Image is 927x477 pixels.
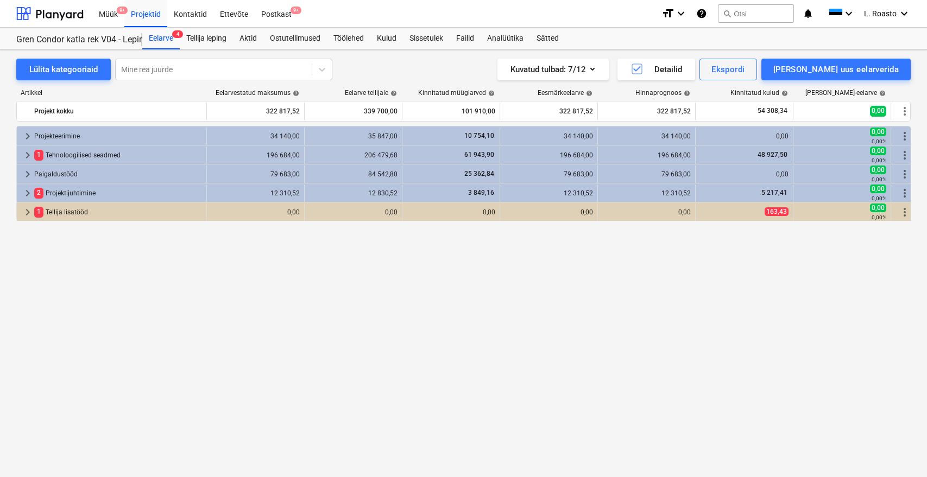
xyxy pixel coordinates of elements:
[309,208,398,216] div: 0,00
[661,7,674,20] i: format_size
[291,90,299,97] span: help
[530,28,565,49] a: Sätted
[584,90,592,97] span: help
[765,207,789,216] span: 163,43
[700,132,789,140] div: 0,00
[16,89,206,97] div: Artikkel
[463,151,495,158] span: 61 943,90
[211,103,300,120] div: 322 817,52
[34,188,43,198] span: 2
[761,59,911,80] button: [PERSON_NAME] uus eelarverida
[117,7,128,14] span: 9+
[898,187,911,200] span: Rohkem tegevusi
[842,7,855,20] i: keyboard_arrow_down
[16,59,111,80] button: Lülita kategooriaid
[309,132,398,140] div: 35 847,00
[898,130,911,143] span: Rohkem tegevusi
[497,59,609,80] button: Kuvatud tulbad:7/12
[635,89,690,97] div: Hinnaprognoos
[142,28,180,49] a: Eelarve4
[180,28,233,49] a: Tellija leping
[696,7,707,20] i: Abikeskus
[779,90,788,97] span: help
[263,28,327,49] a: Ostutellimused
[34,166,202,183] div: Paigaldustööd
[309,151,398,159] div: 206 479,68
[872,195,886,201] small: 0,00%
[756,151,789,158] span: 48 927,50
[877,90,886,97] span: help
[805,89,886,97] div: [PERSON_NAME]-eelarve
[211,208,300,216] div: 0,00
[34,128,202,145] div: Projekteerimine
[309,170,398,178] div: 84 542,80
[327,28,370,49] a: Töölehed
[505,151,593,159] div: 196 684,00
[21,149,34,162] span: keyboard_arrow_right
[617,59,695,80] button: Detailid
[760,189,789,196] span: 5 217,41
[864,9,897,18] span: L. Roasto
[216,89,299,97] div: Eelarvestatud maksumus
[872,214,886,220] small: 0,00%
[34,185,202,202] div: Projektijuhtimine
[463,132,495,139] span: 10 754,10
[21,130,34,143] span: keyboard_arrow_right
[674,7,688,20] i: keyboard_arrow_down
[34,207,43,217] span: 1
[403,28,450,49] a: Sissetulek
[718,4,794,23] button: Otsi
[898,105,911,118] span: Rohkem tegevusi
[407,103,495,120] div: 101 910,00
[898,206,911,219] span: Rohkem tegevusi
[370,28,403,49] a: Kulud
[388,90,397,97] span: help
[898,168,911,181] span: Rohkem tegevusi
[872,157,886,163] small: 0,00%
[505,103,593,120] div: 322 817,52
[34,150,43,160] span: 1
[34,147,202,164] div: Tehnoloogilised seadmed
[291,7,301,14] span: 9+
[711,62,745,77] div: Ekspordi
[233,28,263,49] a: Aktid
[538,89,592,97] div: Eesmärkeelarve
[142,28,180,49] div: Eelarve
[505,208,593,216] div: 0,00
[602,170,691,178] div: 79 683,00
[450,28,481,49] a: Failid
[872,176,886,182] small: 0,00%
[21,168,34,181] span: keyboard_arrow_right
[211,132,300,140] div: 34 140,00
[16,34,129,46] div: Gren Condor katla rek V04 - Lepingusse
[486,90,495,97] span: help
[407,208,495,216] div: 0,00
[21,187,34,200] span: keyboard_arrow_right
[872,138,886,144] small: 0,00%
[309,189,398,197] div: 12 830,52
[29,62,98,77] div: Lülita kategooriaid
[699,59,756,80] button: Ekspordi
[682,90,690,97] span: help
[723,9,731,18] span: search
[309,103,398,120] div: 339 700,00
[870,166,886,174] span: 0,00
[211,151,300,159] div: 196 684,00
[870,185,886,193] span: 0,00
[803,7,814,20] i: notifications
[773,62,899,77] div: [PERSON_NAME] uus eelarverida
[345,89,397,97] div: Eelarve tellijale
[602,103,691,120] div: 322 817,52
[898,149,911,162] span: Rohkem tegevusi
[505,132,593,140] div: 34 140,00
[602,208,691,216] div: 0,00
[870,128,886,136] span: 0,00
[211,189,300,197] div: 12 310,52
